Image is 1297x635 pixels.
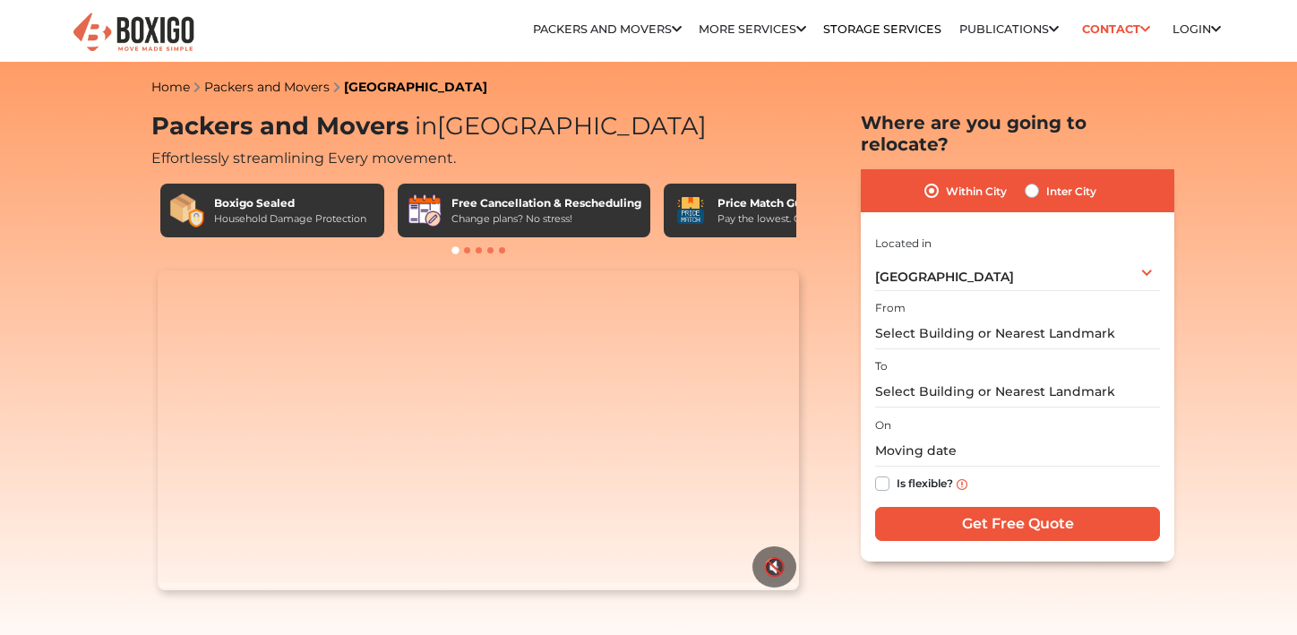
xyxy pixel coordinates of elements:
img: Price Match Guarantee [673,193,709,228]
img: Boxigo [71,11,196,55]
div: Household Damage Protection [214,211,366,227]
a: Home [151,79,190,95]
a: Packers and Movers [533,22,682,36]
h2: Where are you going to relocate? [861,112,1174,155]
div: Price Match Guarantee [717,195,854,211]
label: Within City [946,180,1007,202]
label: Inter City [1046,180,1096,202]
button: 🔇 [752,546,796,588]
img: info [957,479,967,490]
input: Select Building or Nearest Landmark [875,376,1160,408]
div: Pay the lowest. Guaranteed! [717,211,854,227]
a: Publications [959,22,1059,36]
label: On [875,417,891,433]
label: To [875,358,888,374]
a: Storage Services [823,22,941,36]
div: Change plans? No stress! [451,211,641,227]
div: Boxigo Sealed [214,195,366,211]
a: [GEOGRAPHIC_DATA] [344,79,487,95]
h1: Packers and Movers [151,112,805,142]
span: in [415,111,437,141]
input: Select Building or Nearest Landmark [875,318,1160,349]
input: Get Free Quote [875,507,1160,541]
span: Effortlessly streamlining Every movement. [151,150,456,167]
img: Boxigo Sealed [169,193,205,228]
span: [GEOGRAPHIC_DATA] [408,111,707,141]
a: More services [699,22,806,36]
a: Packers and Movers [204,79,330,95]
div: Free Cancellation & Rescheduling [451,195,641,211]
video: Your browser does not support the video tag. [158,270,798,591]
span: [GEOGRAPHIC_DATA] [875,269,1014,285]
input: Moving date [875,435,1160,467]
label: From [875,300,906,316]
a: Contact [1076,15,1155,43]
img: Free Cancellation & Rescheduling [407,193,442,228]
a: Login [1172,22,1221,36]
label: Located in [875,236,932,252]
label: Is flexible? [897,473,953,492]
